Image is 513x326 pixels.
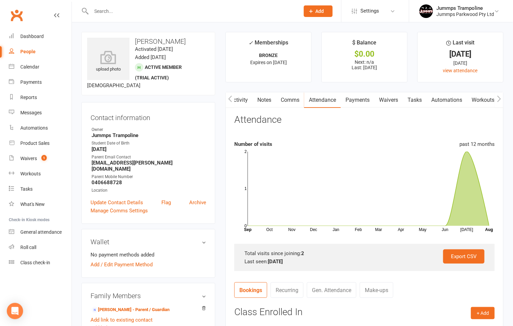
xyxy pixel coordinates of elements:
[91,111,206,121] h3: Contact information
[9,151,72,166] a: Waivers 1
[20,125,48,131] div: Automations
[20,186,33,192] div: Tasks
[91,198,143,207] a: Update Contact Details
[135,54,166,60] time: Added [DATE]
[20,140,50,146] div: Product Sales
[234,307,495,318] h3: Class Enrolled In
[459,140,495,148] div: past 12 months
[9,166,72,181] a: Workouts
[20,171,41,176] div: Workouts
[8,7,25,24] a: Clubworx
[92,187,206,194] div: Location
[20,49,36,54] div: People
[436,11,494,17] div: Jummps Parkwood Pty Ltd
[328,59,401,70] p: Next: n/a Last: [DATE]
[20,95,37,100] div: Reports
[225,92,253,108] a: Activity
[87,82,140,89] span: [DEMOGRAPHIC_DATA]
[316,8,324,14] span: Add
[244,249,485,257] div: Total visits since joining:
[446,38,474,51] div: Last visit
[304,5,333,17] button: Add
[20,202,45,207] div: What's New
[234,141,272,147] strong: Number of visits
[20,64,39,70] div: Calendar
[92,174,206,180] div: Parent Mobile Number
[20,110,42,115] div: Messages
[374,92,403,108] a: Waivers
[89,6,295,16] input: Search...
[92,140,206,147] div: Student Date of Birth
[20,229,62,235] div: General attendance
[443,249,485,264] a: Export CSV
[92,160,206,172] strong: [EMAIL_ADDRESS][PERSON_NAME][DOMAIN_NAME]
[91,292,206,300] h3: Family Members
[259,53,278,58] strong: BRONZE
[9,136,72,151] a: Product Sales
[253,92,276,108] a: Notes
[9,44,72,59] a: People
[161,198,171,207] a: Flag
[91,316,153,324] a: Add link to existing contact
[424,59,497,67] div: [DATE]
[91,207,148,215] a: Manage Comms Settings
[427,92,467,108] a: Automations
[9,105,72,120] a: Messages
[189,198,206,207] a: Archive
[360,282,393,298] a: Make-ups
[9,90,72,105] a: Reports
[419,4,433,18] img: thumb_image1698795904.png
[307,282,356,298] a: Gen. Attendance
[276,92,304,108] a: Comms
[360,3,379,19] span: Settings
[7,303,23,319] div: Open Intercom Messenger
[41,155,47,161] span: 1
[467,92,499,108] a: Workouts
[249,40,253,46] i: ✓
[268,258,283,265] strong: [DATE]
[20,79,42,85] div: Payments
[234,282,267,298] a: Bookings
[9,75,72,90] a: Payments
[443,68,478,73] a: view attendance
[353,38,377,51] div: $ Balance
[20,245,36,250] div: Roll call
[91,261,153,269] a: Add / Edit Payment Method
[471,307,495,319] button: + Add
[20,156,37,161] div: Waivers
[9,240,72,255] a: Roll call
[304,92,341,108] a: Attendance
[135,64,182,80] span: Active member (trial active)
[20,260,50,265] div: Class check-in
[250,60,287,65] span: Expires on [DATE]
[424,51,497,58] div: [DATE]
[9,255,72,270] a: Class kiosk mode
[244,257,485,266] div: Last seen:
[92,154,206,160] div: Parent Email Contact
[271,282,303,298] a: Recurring
[341,92,374,108] a: Payments
[234,115,281,125] h3: Attendance
[9,197,72,212] a: What's New
[87,38,210,45] h3: [PERSON_NAME]
[9,181,72,197] a: Tasks
[92,127,206,133] div: Owner
[135,46,173,52] time: Activated [DATE]
[9,29,72,44] a: Dashboard
[9,225,72,240] a: General attendance kiosk mode
[92,132,206,138] strong: Jummps Trampoline
[249,38,289,51] div: Memberships
[9,120,72,136] a: Automations
[92,306,170,313] a: [PERSON_NAME] - Parent / Guardian
[301,250,304,256] strong: 2
[436,5,494,11] div: Jummps Trampoline
[91,251,206,259] li: No payment methods added
[20,34,44,39] div: Dashboard
[92,146,206,152] strong: [DATE]
[9,59,72,75] a: Calendar
[87,51,130,73] div: upload photo
[328,51,401,58] div: $0.00
[92,179,206,186] strong: 0406688728
[91,238,206,246] h3: Wallet
[403,92,427,108] a: Tasks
